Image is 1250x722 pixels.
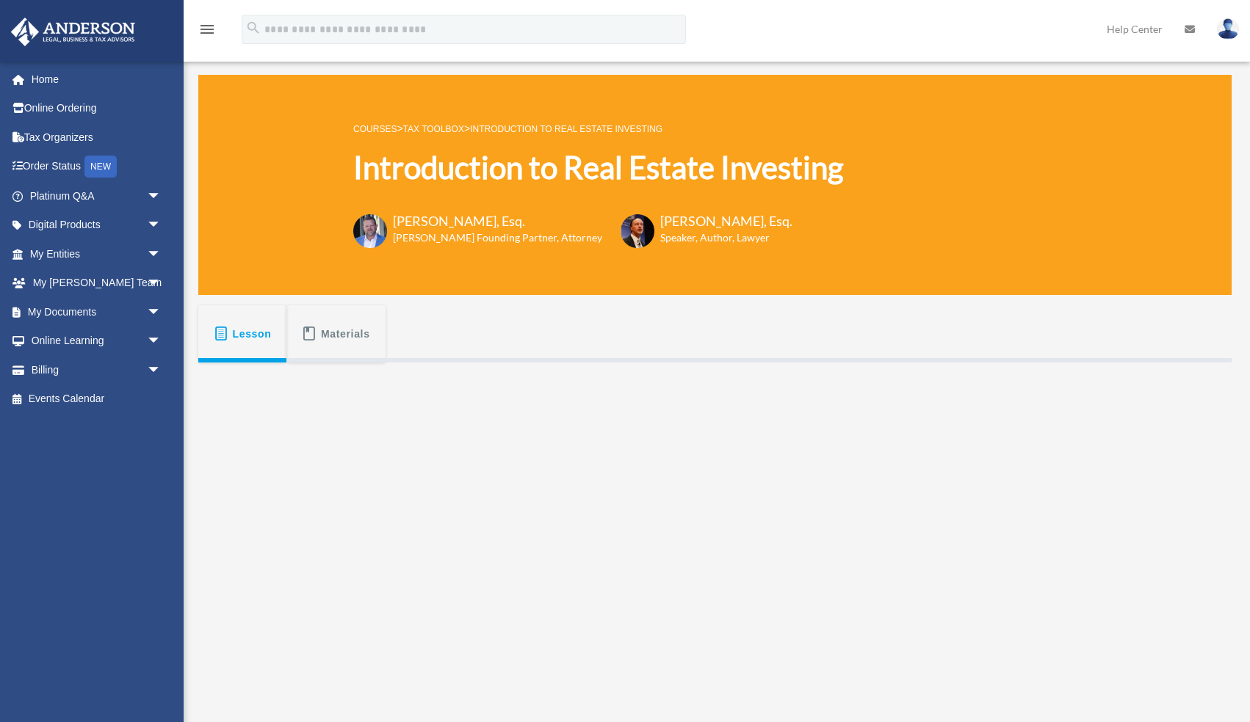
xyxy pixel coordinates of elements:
[470,124,662,134] a: Introduction to Real Estate Investing
[10,355,184,384] a: Billingarrow_drop_down
[353,214,387,248] img: Toby-circle-head.png
[7,18,140,46] img: Anderson Advisors Platinum Portal
[147,355,176,385] span: arrow_drop_down
[10,384,184,414] a: Events Calendar
[353,124,397,134] a: COURSES
[10,181,184,211] a: Platinum Q&Aarrow_drop_down
[245,20,261,36] i: search
[403,124,464,134] a: Tax Toolbox
[147,211,176,241] span: arrow_drop_down
[147,239,176,269] span: arrow_drop_down
[10,269,184,298] a: My [PERSON_NAME] Teamarrow_drop_down
[393,212,602,230] h3: [PERSON_NAME], Esq.
[621,214,654,248] img: Scott-Estill-Headshot.png
[10,327,184,356] a: Online Learningarrow_drop_down
[10,239,184,269] a: My Entitiesarrow_drop_down
[147,327,176,357] span: arrow_drop_down
[10,123,184,152] a: Tax Organizers
[10,152,184,182] a: Order StatusNEW
[147,181,176,211] span: arrow_drop_down
[84,156,117,178] div: NEW
[321,321,370,347] span: Materials
[198,21,216,38] i: menu
[198,26,216,38] a: menu
[147,269,176,299] span: arrow_drop_down
[10,65,184,94] a: Home
[353,146,843,189] h1: Introduction to Real Estate Investing
[10,211,184,240] a: Digital Productsarrow_drop_down
[660,212,792,230] h3: [PERSON_NAME], Esq.
[147,297,176,327] span: arrow_drop_down
[353,120,843,138] p: > >
[1217,18,1239,40] img: User Pic
[10,297,184,327] a: My Documentsarrow_drop_down
[233,321,272,347] span: Lesson
[660,230,774,245] h6: Speaker, Author, Lawyer
[393,230,602,245] h6: [PERSON_NAME] Founding Partner, Attorney
[10,94,184,123] a: Online Ordering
